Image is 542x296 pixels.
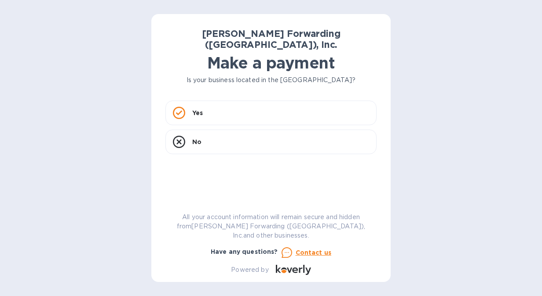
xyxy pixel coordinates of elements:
[192,137,201,146] p: No
[165,76,377,85] p: Is your business located in the [GEOGRAPHIC_DATA]?
[202,28,341,50] b: [PERSON_NAME] Forwarding ([GEOGRAPHIC_DATA]), Inc.
[165,54,377,72] h1: Make a payment
[296,249,332,256] u: Contact us
[231,265,268,274] p: Powered by
[165,213,377,240] p: All your account information will remain secure and hidden from [PERSON_NAME] Forwarding ([GEOGRA...
[211,248,278,255] b: Have any questions?
[192,108,203,117] p: Yes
